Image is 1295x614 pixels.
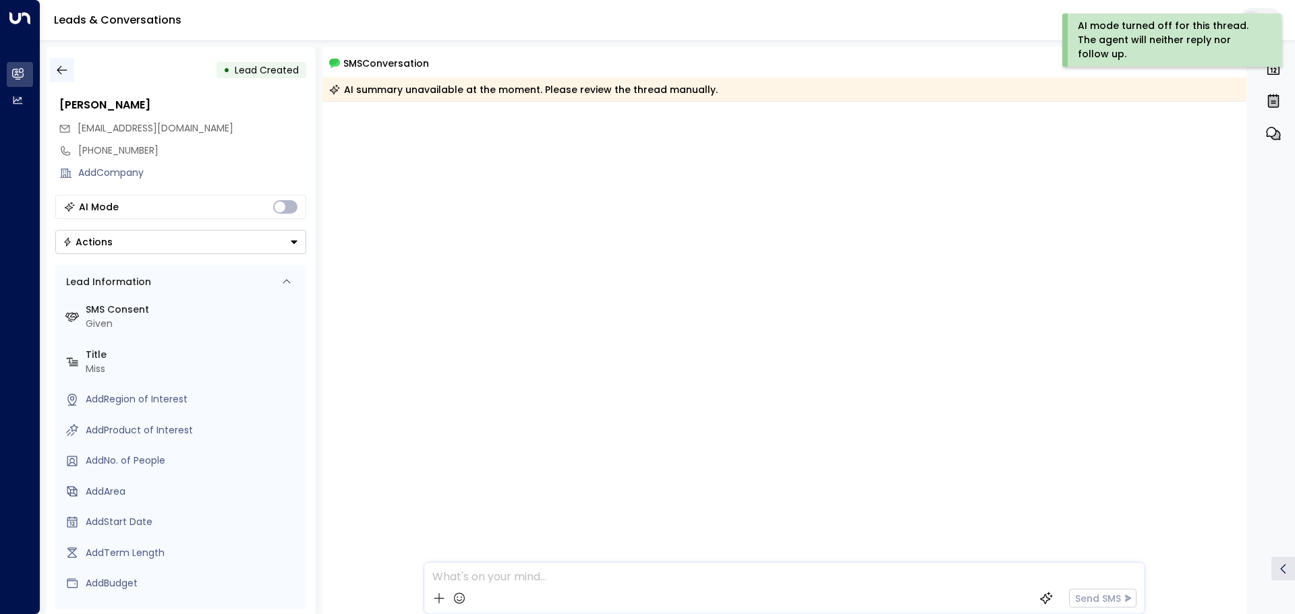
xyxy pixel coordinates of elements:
[86,362,301,376] div: Miss
[86,423,301,437] div: AddProduct of Interest
[55,230,306,254] div: Button group with a nested menu
[235,63,299,77] span: Lead Created
[329,83,718,96] div: AI summary unavailable at the moment. Please review the thread manually.
[343,55,429,71] span: SMS Conversation
[86,392,301,406] div: AddRegion of Interest
[78,121,233,135] span: [EMAIL_ADDRESS][DOMAIN_NAME]
[86,317,301,331] div: Given
[86,348,301,362] label: Title
[59,97,306,113] div: [PERSON_NAME]
[223,58,230,82] div: •
[78,144,306,158] div: [PHONE_NUMBER]
[86,303,301,317] label: SMS Consent
[63,236,113,248] div: Actions
[78,166,306,180] div: AddCompany
[86,515,301,529] div: AddStart Date
[1078,19,1263,61] div: AI mode turned off for this thread. The agent will neither reply nor follow up.
[86,485,301,499] div: AddArea
[86,576,301,590] div: AddBudget
[86,454,301,468] div: AddNo. of People
[86,546,301,560] div: AddTerm Length
[79,200,119,214] div: AI Mode
[78,121,233,135] span: szonja.stefan@gmail.com
[61,275,151,289] div: Lead Information
[54,12,181,28] a: Leads & Conversations
[55,230,306,254] button: Actions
